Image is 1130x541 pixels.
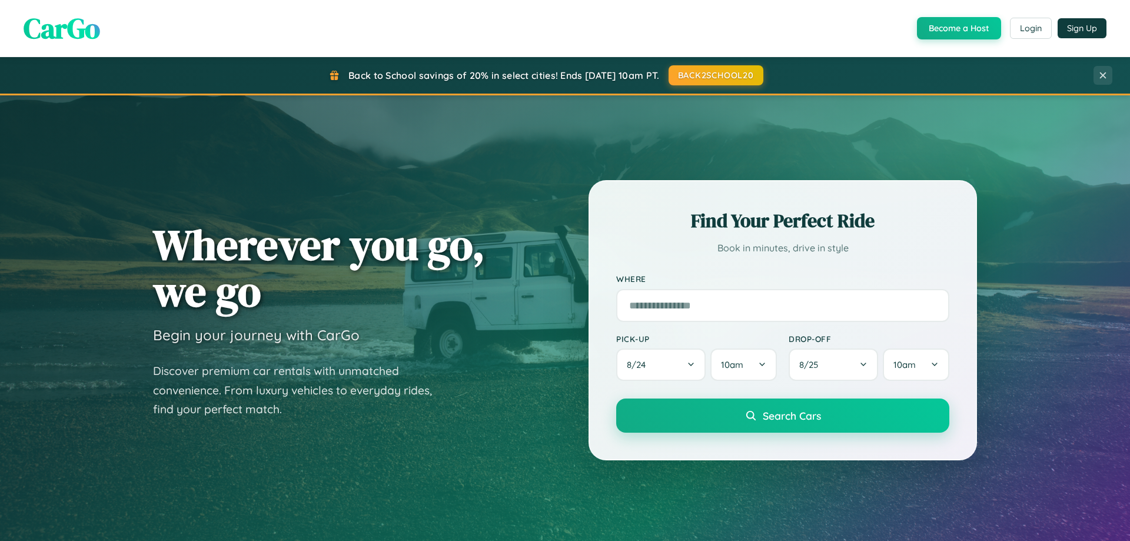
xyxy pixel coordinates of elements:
span: 8 / 24 [627,359,652,370]
span: 10am [721,359,743,370]
h1: Wherever you go, we go [153,221,485,314]
p: Discover premium car rentals with unmatched convenience. From luxury vehicles to everyday rides, ... [153,361,447,419]
button: Sign Up [1058,18,1106,38]
button: 8/24 [616,349,706,381]
h3: Begin your journey with CarGo [153,326,360,344]
button: Become a Host [917,17,1001,39]
label: Drop-off [789,334,949,344]
label: Pick-up [616,334,777,344]
button: 10am [710,349,777,381]
button: Search Cars [616,399,949,433]
span: 8 / 25 [799,359,824,370]
button: 8/25 [789,349,878,381]
button: Login [1010,18,1052,39]
span: CarGo [24,9,100,48]
label: Where [616,274,949,284]
span: Back to School savings of 20% in select cities! Ends [DATE] 10am PT. [348,69,659,81]
span: Search Cars [763,409,821,422]
h2: Find Your Perfect Ride [616,208,949,234]
span: 10am [893,359,916,370]
button: BACK2SCHOOL20 [669,65,763,85]
p: Book in minutes, drive in style [616,240,949,257]
button: 10am [883,349,949,381]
